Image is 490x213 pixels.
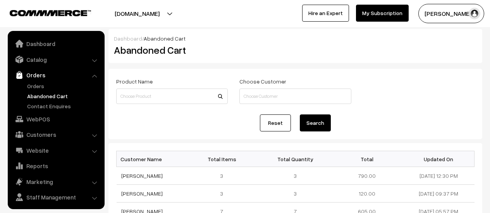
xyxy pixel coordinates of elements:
[260,185,331,203] td: 3
[116,77,153,85] label: Product Name
[356,5,409,22] a: My Subscription
[260,167,331,185] td: 3
[10,37,102,51] a: Dashboard
[239,89,351,104] input: Choose Customer
[302,5,349,22] a: Hire an Expert
[144,35,186,42] span: Abandoned Cart
[10,190,102,204] a: Staff Management
[25,82,102,90] a: Orders
[188,167,260,185] td: 3
[25,92,102,100] a: Abandoned Cart
[10,112,102,126] a: WebPOS
[10,159,102,173] a: Reports
[114,34,477,43] div: /
[469,8,480,19] img: user
[88,4,187,23] button: [DOMAIN_NAME]
[188,185,260,203] td: 3
[260,114,291,131] a: Reset
[121,172,163,179] a: [PERSON_NAME]
[117,151,188,167] th: Customer Name
[260,151,331,167] th: Total Quantity
[418,4,484,23] button: [PERSON_NAME]
[25,102,102,110] a: Contact Enquires
[10,10,91,16] img: COMMMERCE
[10,53,102,66] a: Catalog
[10,128,102,141] a: Customers
[300,114,331,131] button: Search
[114,35,142,42] a: Dashboard
[403,167,475,185] td: [DATE] 12:30 PM
[10,8,77,17] a: COMMMERCE
[10,68,102,82] a: Orders
[114,44,227,56] h2: Abandoned Cart
[331,185,403,203] td: 120.00
[403,185,475,203] td: [DATE] 09:37 PM
[331,151,403,167] th: Total
[239,77,286,85] label: Choose Customer
[121,190,163,197] a: [PERSON_NAME]
[10,143,102,157] a: Website
[403,151,475,167] th: Updated On
[188,151,260,167] th: Total Items
[331,167,403,185] td: 790.00
[116,89,228,104] input: Choose Product
[10,175,102,189] a: Marketing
